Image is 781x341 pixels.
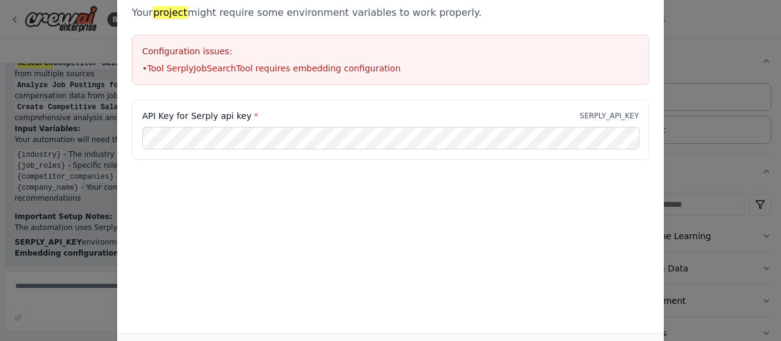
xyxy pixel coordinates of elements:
[142,62,639,74] li: • Tool SerplyJobSearchTool requires embedding configuration
[142,45,639,57] h3: Configuration issues:
[153,6,188,19] em: project
[132,5,649,20] p: Your might require some environment variables to work properly.
[580,111,639,121] p: SERPLY_API_KEY
[142,110,258,122] label: API Key for Serply api key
